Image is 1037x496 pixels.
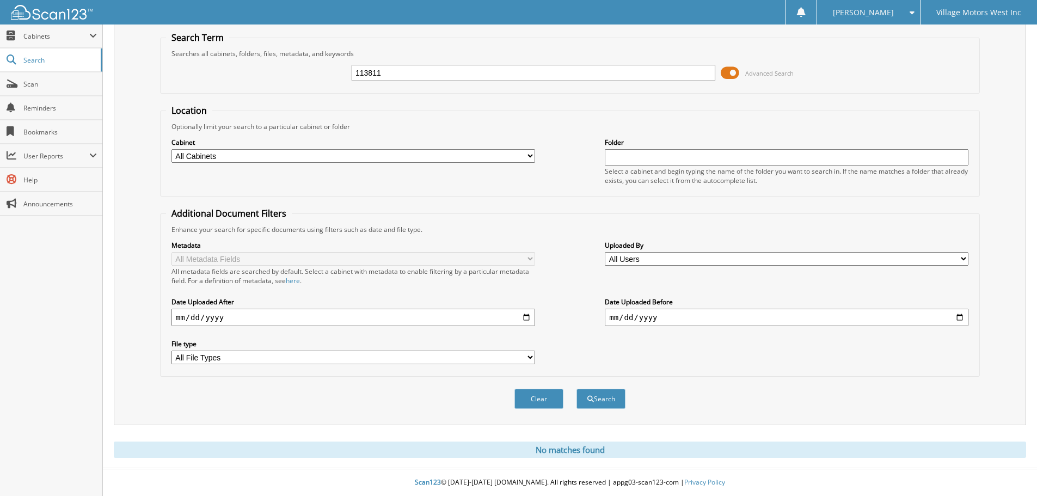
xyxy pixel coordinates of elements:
label: Date Uploaded After [171,297,535,307]
div: No matches found [114,442,1026,458]
span: Reminders [23,103,97,113]
span: User Reports [23,151,89,161]
div: Optionally limit your search to a particular cabinet or folder [166,122,974,131]
a: Privacy Policy [684,477,725,487]
label: File type [171,339,535,348]
span: Scan [23,79,97,89]
div: All metadata fields are searched by default. Select a cabinet with metadata to enable filtering b... [171,267,535,285]
div: Enhance your search for specific documents using filters such as date and file type. [166,225,974,234]
span: [PERSON_NAME] [833,9,894,16]
label: Date Uploaded Before [605,297,968,307]
img: scan123-logo-white.svg [11,5,93,20]
legend: Search Term [166,32,229,44]
legend: Location [166,105,212,117]
iframe: Chat Widget [983,444,1037,496]
span: Announcements [23,199,97,209]
legend: Additional Document Filters [166,207,292,219]
span: Bookmarks [23,127,97,137]
button: Search [576,389,625,409]
span: Advanced Search [745,69,794,77]
input: end [605,309,968,326]
button: Clear [514,389,563,409]
span: Village Motors West Inc [936,9,1021,16]
span: Search [23,56,95,65]
a: here [286,276,300,285]
span: Cabinets [23,32,89,41]
div: Select a cabinet and begin typing the name of the folder you want to search in. If the name match... [605,167,968,185]
div: Searches all cabinets, folders, files, metadata, and keywords [166,49,974,58]
label: Metadata [171,241,535,250]
label: Folder [605,138,968,147]
span: Scan123 [415,477,441,487]
label: Cabinet [171,138,535,147]
input: start [171,309,535,326]
label: Uploaded By [605,241,968,250]
div: © [DATE]-[DATE] [DOMAIN_NAME]. All rights reserved | appg03-scan123-com | [103,469,1037,496]
span: Help [23,175,97,185]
